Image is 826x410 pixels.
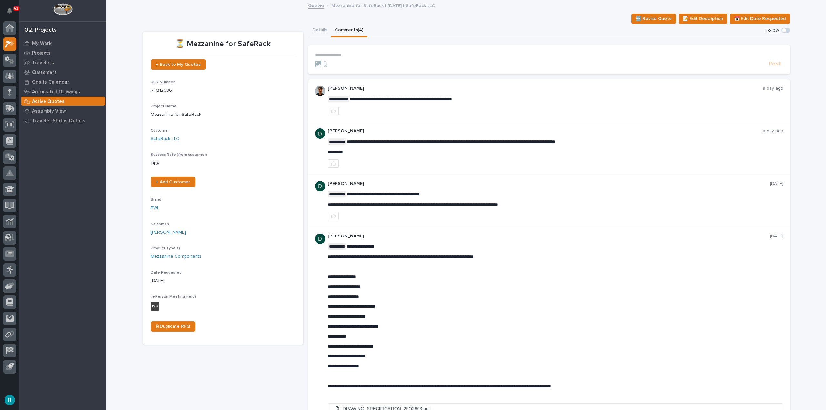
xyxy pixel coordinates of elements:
[151,87,296,94] p: RFQ12086
[730,14,790,24] button: 📅 Edit Date Requested
[32,50,51,56] p: Projects
[19,77,106,87] a: Onsite Calendar
[328,159,339,168] button: like this post
[151,321,195,332] a: ⎘ Duplicate RFQ
[32,79,69,85] p: Onsite Calendar
[328,107,339,115] button: like this post
[32,41,52,46] p: My Work
[315,234,325,244] img: ACg8ocJgdhFn4UJomsYM_ouCmoNuTXbjHW0N3LU2ED0DpQ4pt1V6hA=s96-c
[151,39,296,49] p: ⏳ Mezzanine for SafeRack
[19,87,106,96] a: Automated Drawings
[3,4,16,17] button: Notifications
[3,393,16,407] button: users-avatar
[32,70,57,75] p: Customers
[770,234,783,239] p: [DATE]
[769,60,781,68] span: Post
[315,181,325,191] img: ACg8ocJgdhFn4UJomsYM_ouCmoNuTXbjHW0N3LU2ED0DpQ4pt1V6hA=s96-c
[151,160,296,167] p: 14 %
[151,59,206,70] a: ← Back to My Quotes
[151,277,296,284] p: [DATE]
[32,99,65,105] p: Active Quotes
[19,58,106,67] a: Travelers
[770,181,783,186] p: [DATE]
[53,3,72,15] img: Workspace Logo
[308,1,324,9] a: Quotes
[763,86,783,91] p: a day ago
[683,15,723,23] span: 📝 Edit Description
[32,108,66,114] p: Assembly View
[19,38,106,48] a: My Work
[151,111,296,118] p: Mezzanine for SafeRack
[331,24,367,37] button: Comments (4)
[151,253,201,260] a: Mezzanine Components
[8,8,16,18] div: Notifications61
[315,128,325,139] img: ACg8ocJgdhFn4UJomsYM_ouCmoNuTXbjHW0N3LU2ED0DpQ4pt1V6hA=s96-c
[734,15,786,23] span: 📅 Edit Date Requested
[14,6,18,11] p: 61
[151,205,158,212] a: PWI
[151,229,186,236] a: [PERSON_NAME]
[308,24,331,37] button: Details
[156,324,190,329] span: ⎘ Duplicate RFQ
[19,48,106,58] a: Projects
[763,128,783,134] p: a day ago
[19,96,106,106] a: Active Quotes
[766,60,783,68] button: Post
[32,118,85,124] p: Traveler Status Details
[328,128,763,134] p: [PERSON_NAME]
[32,60,54,66] p: Travelers
[151,153,207,157] span: Success Rate (from customer)
[679,14,727,24] button: 📝 Edit Description
[19,106,106,116] a: Assembly View
[151,105,176,108] span: Project Name
[766,28,779,33] p: Follow
[151,302,159,311] div: No
[151,295,196,299] span: In-Person Meeting Held?
[156,62,201,67] span: ← Back to My Quotes
[636,15,672,23] span: 🆕 Revise Quote
[151,271,182,275] span: Date Requested
[19,67,106,77] a: Customers
[151,177,195,187] a: + Add Customer
[151,129,169,133] span: Customer
[631,14,676,24] button: 🆕 Revise Quote
[151,80,175,84] span: RFQ Number
[328,212,339,220] button: like this post
[328,234,770,239] p: [PERSON_NAME]
[331,2,435,9] p: Mezzanine for SafeRack | [DATE] | SafeRack LLC
[151,246,180,250] span: Product Type(s)
[151,222,169,226] span: Salesman
[25,27,57,34] div: 02. Projects
[328,86,763,91] p: [PERSON_NAME]
[315,86,325,96] img: AOh14Gjx62Rlbesu-yIIyH4c_jqdfkUZL5_Os84z4H1p=s96-c
[151,198,161,202] span: Brand
[328,181,770,186] p: [PERSON_NAME]
[19,116,106,125] a: Traveler Status Details
[156,180,190,184] span: + Add Customer
[32,89,80,95] p: Automated Drawings
[151,135,179,142] a: SafeRack LLC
